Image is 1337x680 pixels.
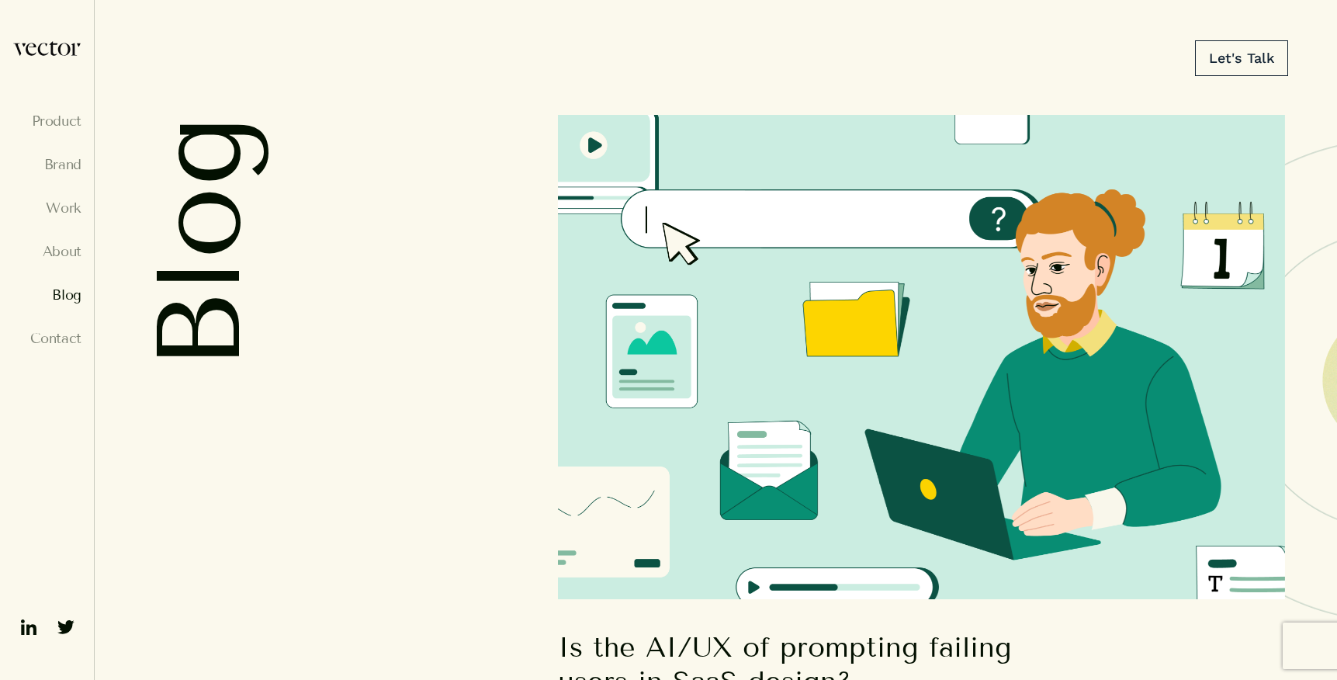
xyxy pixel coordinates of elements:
img: ico-linkedin [16,615,41,640]
a: Let's Talk [1195,40,1288,76]
a: About [12,244,81,259]
a: Contact [12,331,81,346]
a: Work [12,200,81,216]
a: Brand [12,157,81,172]
a: Product [12,113,81,129]
a: Blog [12,287,81,303]
h2: Blog [140,115,280,370]
img: ico-twitter-fill [54,615,78,640]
